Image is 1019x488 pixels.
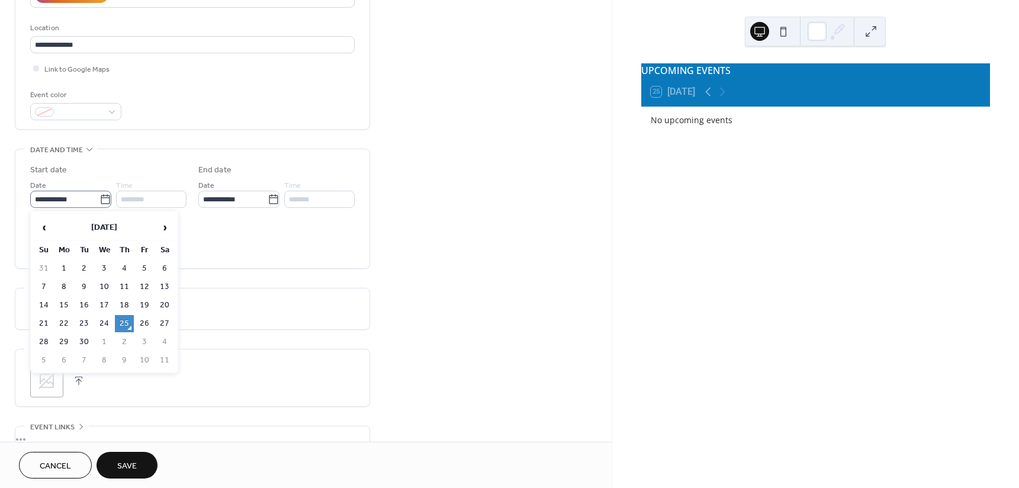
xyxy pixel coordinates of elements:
td: 11 [115,278,134,296]
span: › [156,216,173,239]
td: 7 [34,278,53,296]
span: Time [284,179,301,192]
div: ••• [15,426,369,451]
td: 6 [155,260,174,277]
td: 22 [54,315,73,332]
td: 10 [95,278,114,296]
td: 4 [155,333,174,351]
div: Start date [30,164,67,176]
td: 19 [135,297,154,314]
td: 20 [155,297,174,314]
td: 23 [75,315,94,332]
th: Th [115,242,134,259]
td: 8 [95,352,114,369]
div: ; [30,364,63,397]
td: 27 [155,315,174,332]
td: 2 [75,260,94,277]
button: Cancel [19,452,92,479]
td: 25 [115,315,134,332]
div: End date [198,164,232,176]
span: Event links [30,421,75,434]
span: Cancel [40,460,71,473]
td: 31 [34,260,53,277]
span: Save [117,460,137,473]
td: 2 [115,333,134,351]
th: Fr [135,242,154,259]
td: 5 [34,352,53,369]
td: 10 [135,352,154,369]
span: Date [198,179,214,192]
td: 29 [54,333,73,351]
td: 15 [54,297,73,314]
td: 1 [54,260,73,277]
td: 11 [155,352,174,369]
td: 8 [54,278,73,296]
td: 7 [75,352,94,369]
td: 28 [34,333,53,351]
th: Mo [54,242,73,259]
span: Time [116,179,133,192]
td: 26 [135,315,154,332]
th: Tu [75,242,94,259]
button: Save [97,452,157,479]
th: [DATE] [54,215,154,240]
td: 3 [135,333,154,351]
td: 17 [95,297,114,314]
div: UPCOMING EVENTS [641,63,990,78]
td: 14 [34,297,53,314]
td: 12 [135,278,154,296]
td: 30 [75,333,94,351]
td: 3 [95,260,114,277]
th: Su [34,242,53,259]
td: 13 [155,278,174,296]
td: 18 [115,297,134,314]
td: 9 [75,278,94,296]
div: Location [30,22,352,34]
th: We [95,242,114,259]
div: No upcoming events [651,114,981,126]
span: ‹ [35,216,53,239]
td: 16 [75,297,94,314]
td: 1 [95,333,114,351]
td: 6 [54,352,73,369]
span: Date [30,179,46,192]
span: Link to Google Maps [44,63,110,76]
span: Date and time [30,144,83,156]
td: 9 [115,352,134,369]
div: Event color [30,89,119,101]
td: 5 [135,260,154,277]
td: 4 [115,260,134,277]
td: 24 [95,315,114,332]
td: 21 [34,315,53,332]
th: Sa [155,242,174,259]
